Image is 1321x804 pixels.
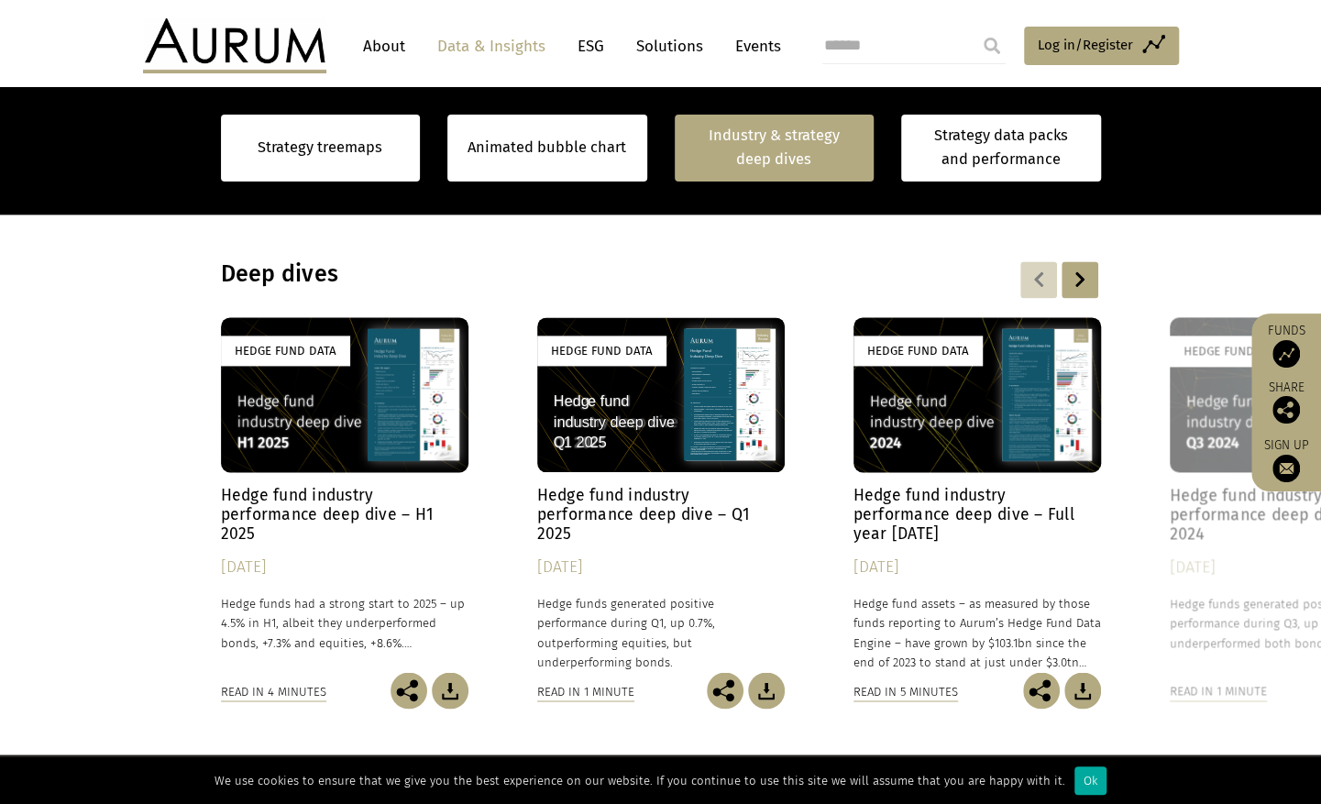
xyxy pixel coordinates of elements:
a: Events [726,29,781,63]
img: Access Funds [1272,340,1300,368]
a: Sign up [1260,437,1312,482]
h4: Hedge fund industry performance deep dive – Full year [DATE] [853,486,1101,544]
div: Hedge Fund Data [853,336,983,366]
div: Share [1260,381,1312,424]
p: Hedge fund assets – as measured by those funds reporting to Aurum’s Hedge Fund Data Engine – have... [853,594,1101,672]
div: Read in 5 minutes [853,681,958,701]
div: Hedge Fund Data [1170,336,1299,366]
h3: Deep dives [221,260,864,288]
span: Log in/Register [1038,34,1133,56]
a: Data & Insights [428,29,555,63]
img: Download Article [432,672,468,709]
a: Funds [1260,323,1312,368]
p: Hedge funds had a strong start to 2025 – up 4.5% in H1, albeit they underperformed bonds, +7.3% a... [221,594,468,652]
a: Hedge Fund Data Hedge fund industry performance deep dive – Full year [DATE] [DATE] Hedge fund as... [853,317,1101,672]
img: Sign up to our newsletter [1272,455,1300,482]
img: Download Article [1064,672,1101,709]
div: Read in 4 minutes [221,681,326,701]
a: ESG [568,29,613,63]
a: Strategy treemaps [258,136,382,160]
img: Share this post [1023,672,1060,709]
div: Hedge Fund Data [221,336,350,366]
h4: Hedge fund industry performance deep dive – H1 2025 [221,486,468,544]
a: Log in/Register [1024,27,1179,65]
input: Submit [974,28,1010,64]
div: [DATE] [537,555,785,580]
img: Share this post [1272,396,1300,424]
a: Industry & strategy deep dives [675,115,875,182]
img: Share this post [707,672,743,709]
div: Ok [1074,766,1106,795]
a: Solutions [627,29,712,63]
a: Animated bubble chart [468,136,626,160]
a: About [354,29,414,63]
div: [DATE] [853,555,1101,580]
div: Read in 1 minute [537,681,634,701]
img: Aurum [143,18,326,73]
a: Hedge Fund Data Hedge fund industry performance deep dive – H1 2025 [DATE] Hedge funds had a stro... [221,317,468,672]
a: Strategy data packs and performance [901,115,1101,182]
img: Download Article [748,672,785,709]
img: Share this post [391,672,427,709]
div: Hedge Fund Data [537,336,666,366]
div: Read in 1 minute [1170,681,1267,701]
div: [DATE] [221,555,468,580]
h4: Hedge fund industry performance deep dive – Q1 2025 [537,486,785,544]
a: Hedge Fund Data Hedge fund industry performance deep dive – Q1 2025 [DATE] Hedge funds generated ... [537,317,785,672]
p: Hedge funds generated positive performance during Q1, up 0.7%, outperforming equities, but underp... [537,594,785,672]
